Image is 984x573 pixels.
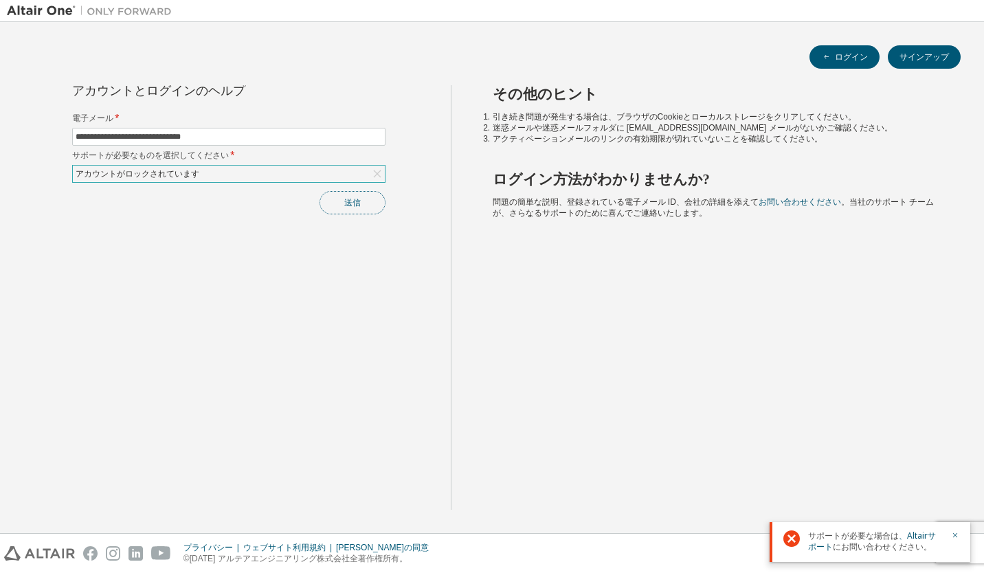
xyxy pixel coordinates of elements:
div: ウェブサイト利用規約 [243,542,336,553]
div: アカウントがロックされています [74,166,201,181]
div: プライバシー [183,542,243,553]
span: サポートが必要な場合は にお問い合わせください。 [808,530,943,552]
a: 、Altairサポート [808,530,936,552]
div: [PERSON_NAME]の同意 [336,542,437,553]
font: 電子メール [72,112,113,124]
img: instagram.svg [106,546,120,561]
img: linkedin.svg [128,546,143,561]
h2: その他のヒント [493,85,937,103]
span: 問題の簡単な説明、登録されている電子メール ID、会社の詳細を添えて 。当社のサポート チームが、さらなるサポートのために喜んでご連絡いたします。 [493,197,935,218]
li: 迷惑メールや迷惑メールフォルダに [EMAIL_ADDRESS][DOMAIN_NAME] メールがないかご確認ください。 [493,122,937,133]
img: youtube.svg [151,546,171,561]
font: サポートが必要なものを選択してください [72,149,229,161]
button: ログイン [809,45,880,69]
a: お問い合わせください [759,197,841,207]
button: サインアップ [888,45,961,69]
li: アクティベーションメールのリンクの有効期限が切れていないことを確認してください。 [493,133,937,144]
li: 引き続き問題が発生する場合は、ブラウザのCookieとローカルストレージをクリアしてください。 [493,111,937,122]
img: アルタイルワン [7,4,179,18]
h2: ログイン方法がわかりませんか? [493,170,937,188]
div: アカウントとログインのヘルプ [72,85,323,96]
img: altair_logo.svg [4,546,75,561]
font: [DATE] アルテアエンジニアリング株式会社全著作権所有。 [190,554,407,563]
font: ログイン [835,52,868,63]
p: © [183,553,437,565]
button: 送信 [320,191,385,214]
img: facebook.svg [83,546,98,561]
div: アカウントがロックされています [73,166,385,182]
